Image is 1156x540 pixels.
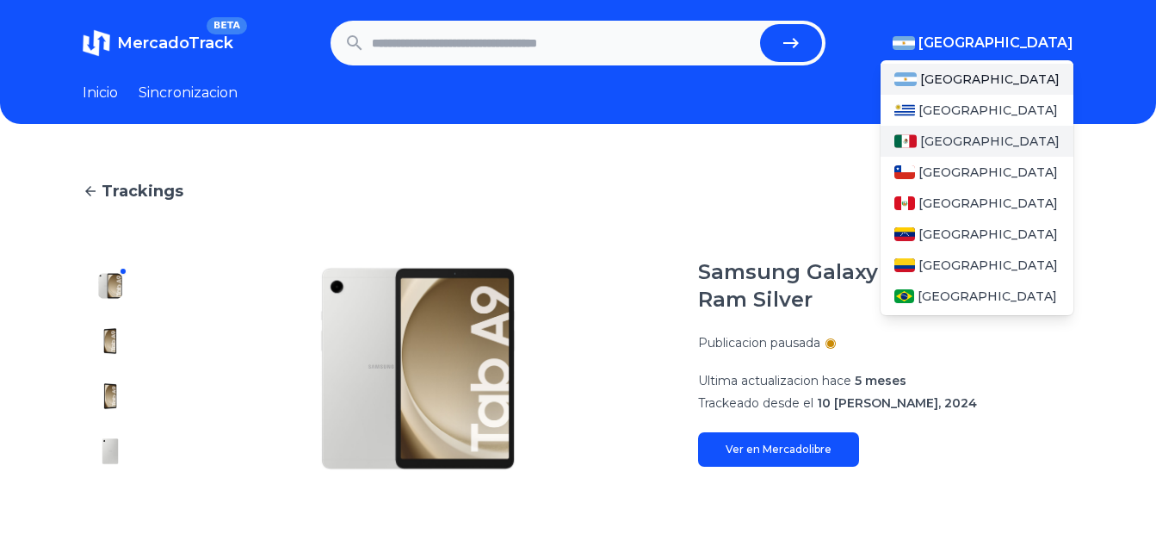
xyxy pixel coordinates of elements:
a: Argentina[GEOGRAPHIC_DATA] [881,64,1073,95]
a: Colombia[GEOGRAPHIC_DATA] [881,250,1073,281]
span: [GEOGRAPHIC_DATA] [918,288,1057,305]
img: Mexico [894,134,917,148]
a: Venezuela[GEOGRAPHIC_DATA] [881,219,1073,250]
span: [GEOGRAPHIC_DATA] [918,226,1058,243]
img: Peru [894,196,915,210]
img: Colombia [894,258,915,272]
span: [GEOGRAPHIC_DATA] [920,71,1060,88]
a: Sincronizacion [139,83,238,103]
a: Peru[GEOGRAPHIC_DATA] [881,188,1073,219]
img: Samsung Galaxy Tab A9 64gb 4gb Ram Silver [96,327,124,355]
span: [GEOGRAPHIC_DATA] [918,257,1058,274]
span: [GEOGRAPHIC_DATA] [918,102,1058,119]
img: Venezuela [894,227,915,241]
span: 5 meses [855,373,906,388]
span: BETA [207,17,247,34]
span: 10 [PERSON_NAME], 2024 [817,395,977,411]
h1: Samsung Galaxy Tab A9 64gb 4gb Ram Silver [698,258,1073,313]
span: [GEOGRAPHIC_DATA] [918,195,1058,212]
img: Samsung Galaxy Tab A9 64gb 4gb Ram Silver [96,438,124,465]
span: Trackings [102,179,183,203]
button: [GEOGRAPHIC_DATA] [893,33,1073,53]
img: Samsung Galaxy Tab A9 64gb 4gb Ram Silver [96,382,124,410]
img: Argentina [894,72,917,86]
img: Brasil [894,289,914,303]
a: Ver en Mercadolibre [698,432,859,467]
a: Chile[GEOGRAPHIC_DATA] [881,157,1073,188]
a: Brasil[GEOGRAPHIC_DATA] [881,281,1073,312]
span: [GEOGRAPHIC_DATA] [920,133,1060,150]
span: Trackeado desde el [698,395,813,411]
span: Ultima actualizacion hace [698,373,851,388]
a: Inicio [83,83,118,103]
img: Samsung Galaxy Tab A9 64gb 4gb Ram Silver [96,272,124,300]
span: [GEOGRAPHIC_DATA] [918,164,1058,181]
img: MercadoTrack [83,29,110,57]
a: MercadoTrackBETA [83,29,233,57]
span: [GEOGRAPHIC_DATA] [918,33,1073,53]
a: Uruguay[GEOGRAPHIC_DATA] [881,95,1073,126]
a: Mexico[GEOGRAPHIC_DATA] [881,126,1073,157]
p: Publicacion pausada [698,334,820,351]
img: Argentina [893,36,915,50]
img: Chile [894,165,915,179]
a: Trackings [83,179,1073,203]
img: Uruguay [894,103,915,117]
span: MercadoTrack [117,34,233,53]
img: Samsung Galaxy Tab A9 64gb 4gb Ram Silver [172,258,664,479]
